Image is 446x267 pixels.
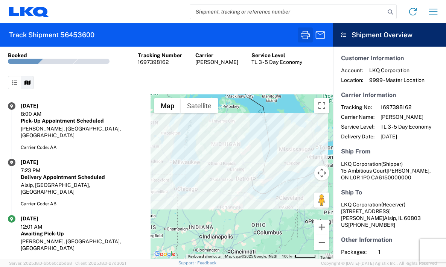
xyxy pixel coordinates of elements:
[321,260,437,267] span: Copyright © [DATE]-[DATE] Agistix Inc., All Rights Reserved
[379,174,411,181] span: 6150000000
[195,52,238,59] div: Carrier
[381,133,431,140] span: [DATE]
[9,261,72,265] span: Server: 2025.18.0-bb0e0c2bd68
[190,5,385,19] input: Shipment, tracking or reference number
[21,125,143,139] div: [PERSON_NAME], [GEOGRAPHIC_DATA], [GEOGRAPHIC_DATA]
[341,55,438,62] h5: Customer Information
[341,168,387,174] span: 15 Ambitious Court
[341,236,438,243] h5: Other Information
[314,193,329,208] button: Drag Pegman onto the map to open Street View
[314,165,329,181] button: Map camera controls
[21,200,143,207] div: Carrier Code: AB
[369,67,425,74] span: LKQ Corporation
[152,249,177,259] img: Google
[75,261,126,265] span: Client: 2025.18.0-27d3021
[138,59,182,65] div: 1697398162
[341,202,405,221] span: LKQ Corporation [STREET_ADDRESS][PERSON_NAME]
[314,220,329,235] button: Zoom in
[21,215,58,222] div: [DATE]
[181,98,218,113] button: Show satellite imagery
[341,161,438,181] address: [PERSON_NAME], ON L0R 1P0 CA
[21,223,58,230] div: 12:01 AM
[341,77,363,83] span: Location:
[341,114,374,120] span: Carrier Name:
[21,102,58,109] div: [DATE]
[381,104,431,111] span: 1697398162
[195,59,238,65] div: [PERSON_NAME]
[341,91,438,99] h5: Carrier Information
[282,254,295,258] span: 100 km
[138,52,182,59] div: Tracking Number
[314,98,329,113] button: Toggle fullscreen view
[8,52,27,59] div: Booked
[197,261,216,265] a: Feedback
[154,98,181,113] button: Show street map
[381,202,405,208] span: (Receiver)
[341,123,374,130] span: Service Level:
[320,255,331,259] a: Terms
[369,77,425,83] span: 9999 - Master Location
[21,238,143,252] div: [PERSON_NAME], [GEOGRAPHIC_DATA], [GEOGRAPHIC_DATA]
[280,254,318,259] button: Map Scale: 100 km per 52 pixels
[21,117,143,124] div: Pick-Up Appointment Scheduled
[341,161,381,167] span: LKQ Corporation
[152,249,177,259] a: Open this area in Google Maps (opens a new window)
[188,254,221,259] button: Keyboard shortcuts
[381,123,431,130] span: TL 3 - 5 Day Economy
[21,111,58,117] div: 8:00 AM
[341,133,374,140] span: Delivery Date:
[341,249,372,255] span: Packages:
[341,67,363,74] span: Account:
[251,52,302,59] div: Service Level
[314,235,329,250] button: Zoom out
[381,161,403,167] span: (Shipper)
[21,174,143,181] div: Delivery Appointment Scheduled
[21,230,143,237] div: Awaiting Pick-Up
[341,201,438,228] address: Alsip, IL 60803 US
[348,222,395,228] span: [PHONE_NUMBER]
[178,261,197,265] a: Support
[381,114,431,120] span: [PERSON_NAME]
[251,59,302,65] div: TL 3 - 5 Day Economy
[341,148,438,155] h5: Ship From
[225,254,277,258] span: Map data ©2025 Google, INEGI
[341,258,372,265] span: Total Weight:
[21,182,143,195] div: Alsip, [GEOGRAPHIC_DATA], [GEOGRAPHIC_DATA]
[333,23,446,47] header: Shipment Overview
[341,189,438,196] h5: Ship To
[9,30,94,39] h2: Track Shipment 56453600
[21,159,58,165] div: [DATE]
[341,104,374,111] span: Tracking No:
[21,167,58,174] div: 7:23 PM
[21,144,143,151] div: Carrier Code: AA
